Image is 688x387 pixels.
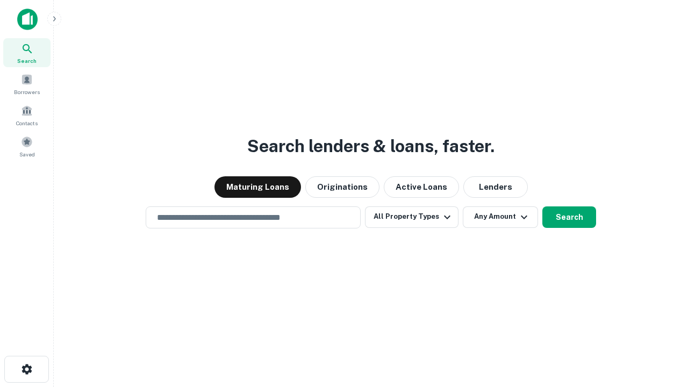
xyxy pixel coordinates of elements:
[384,176,459,198] button: Active Loans
[19,150,35,159] span: Saved
[3,38,51,67] a: Search
[17,9,38,30] img: capitalize-icon.png
[3,69,51,98] a: Borrowers
[214,176,301,198] button: Maturing Loans
[542,206,596,228] button: Search
[3,132,51,161] a: Saved
[634,301,688,353] iframe: Chat Widget
[463,206,538,228] button: Any Amount
[365,206,458,228] button: All Property Types
[16,119,38,127] span: Contacts
[17,56,37,65] span: Search
[247,133,494,159] h3: Search lenders & loans, faster.
[463,176,528,198] button: Lenders
[305,176,379,198] button: Originations
[3,101,51,130] a: Contacts
[14,88,40,96] span: Borrowers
